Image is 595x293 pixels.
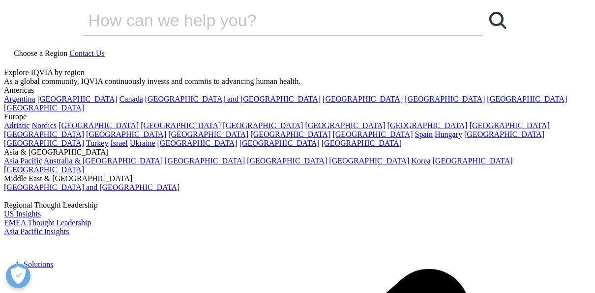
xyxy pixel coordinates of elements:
a: [GEOGRAPHIC_DATA] [305,121,386,130]
a: Spain [415,130,433,138]
a: [GEOGRAPHIC_DATA] and [GEOGRAPHIC_DATA] [145,95,321,103]
a: [GEOGRAPHIC_DATA] [323,95,403,103]
div: Americas [4,86,591,95]
a: [GEOGRAPHIC_DATA] [37,95,118,103]
a: Search [483,5,513,35]
a: [GEOGRAPHIC_DATA] [165,157,245,165]
div: Explore IQVIA by region [4,68,591,77]
a: EMEA Thought Leadership [4,218,91,227]
div: Europe [4,112,591,121]
a: [GEOGRAPHIC_DATA] [322,139,402,147]
a: [GEOGRAPHIC_DATA] [487,95,567,103]
a: [GEOGRAPHIC_DATA] [168,130,248,138]
a: Canada [119,95,143,103]
a: [GEOGRAPHIC_DATA] [4,130,84,138]
a: [GEOGRAPHIC_DATA] [470,121,550,130]
div: Regional Thought Leadership [4,201,591,210]
a: Solutions [24,260,53,268]
a: [GEOGRAPHIC_DATA] [157,139,238,147]
a: [GEOGRAPHIC_DATA] [223,121,303,130]
a: Korea [412,157,431,165]
a: [GEOGRAPHIC_DATA] [4,104,84,112]
a: Hungary [435,130,462,138]
a: Adriatic [4,121,30,130]
a: Israel [111,139,128,147]
a: Asia Pacific Insights [4,227,69,236]
a: US Insights [4,210,41,218]
a: Australia & [GEOGRAPHIC_DATA] [44,157,163,165]
a: Turkey [86,139,109,147]
a: [GEOGRAPHIC_DATA] [387,121,468,130]
a: Contact Us [69,49,105,57]
a: [GEOGRAPHIC_DATA] [250,130,330,138]
a: [GEOGRAPHIC_DATA] [239,139,320,147]
span: Choose a Region [14,49,67,57]
a: [GEOGRAPHIC_DATA] [405,95,485,103]
div: Middle East & [GEOGRAPHIC_DATA] [4,174,591,183]
a: [GEOGRAPHIC_DATA] [333,130,413,138]
a: [GEOGRAPHIC_DATA] [86,130,166,138]
a: [GEOGRAPHIC_DATA] [329,157,409,165]
input: Search [83,5,455,35]
svg: Search [489,12,506,29]
a: Ukraine [130,139,155,147]
a: [GEOGRAPHIC_DATA] [59,121,139,130]
a: Asia Pacific [4,157,42,165]
a: [GEOGRAPHIC_DATA] [247,157,327,165]
div: As a global community, IQVIA continuously invests and commits to advancing human health. [4,77,591,86]
a: [GEOGRAPHIC_DATA] [464,130,544,138]
a: [GEOGRAPHIC_DATA] [433,157,513,165]
a: [GEOGRAPHIC_DATA] and [GEOGRAPHIC_DATA] [4,183,179,191]
a: [GEOGRAPHIC_DATA] [4,165,84,174]
img: IQVIA Healthcare Information Technology and Pharma Clinical Research Company [4,236,83,250]
a: [GEOGRAPHIC_DATA] [4,139,84,147]
a: Argentina [4,95,35,103]
button: 개방형 기본 설정 [6,264,30,288]
div: Asia & [GEOGRAPHIC_DATA] [4,148,591,157]
a: [GEOGRAPHIC_DATA] [141,121,221,130]
a: Nordics [31,121,57,130]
